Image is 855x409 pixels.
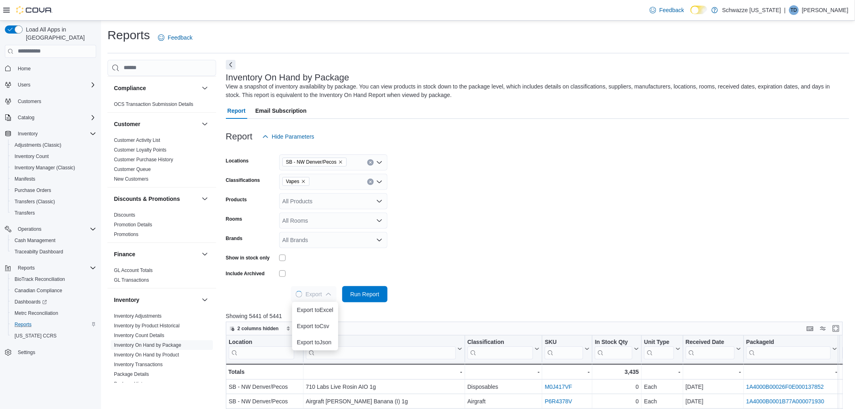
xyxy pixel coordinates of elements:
[8,235,99,246] button: Cash Management
[114,101,194,107] a: OCS Transaction Submission Details
[114,381,149,387] a: Package History
[746,367,837,377] div: -
[15,237,55,244] span: Cash Management
[114,313,162,319] span: Inventory Adjustments
[295,290,303,297] span: Loading
[155,30,196,46] a: Feedback
[226,82,845,99] div: View a snapshot of inventory availability by package. You can view products in stock down to the ...
[305,338,455,359] div: Product
[226,132,253,141] h3: Report
[11,140,65,150] a: Adjustments (Classic)
[686,396,741,406] div: [DATE]
[545,398,572,405] a: P6R4378V
[595,396,639,406] div: 0
[114,120,198,128] button: Customer
[338,160,343,164] button: Remove SB - NW Denver/Pecos from selection in this group
[226,270,265,277] label: Include Archived
[15,249,63,255] span: Traceabilty Dashboard
[114,333,164,338] a: Inventory Count Details
[114,371,149,377] a: Package Details
[595,338,639,359] button: In Stock Qty
[114,268,153,273] a: GL Account Totals
[291,286,336,302] button: LoadingExport
[11,331,60,341] a: [US_STATE] CCRS
[8,319,99,330] button: Reports
[11,208,96,218] span: Transfers
[2,63,99,74] button: Home
[11,186,96,195] span: Purchase Orders
[114,147,166,153] a: Customer Loyalty Points
[11,140,96,150] span: Adjustments (Classic)
[8,139,99,151] button: Adjustments (Classic)
[23,25,96,42] span: Load All Apps in [GEOGRAPHIC_DATA]
[15,321,32,328] span: Reports
[114,342,181,348] a: Inventory On Hand by Package
[305,396,462,406] div: Airgraft [PERSON_NAME] Banana (I) 1g
[286,158,337,166] span: SB - NW Denver/Pecos
[15,187,51,194] span: Purchase Orders
[18,98,41,105] span: Customers
[11,247,66,257] a: Traceabilty Dashboard
[342,286,387,302] button: Run Report
[545,384,572,390] a: M0J417VF
[659,6,684,14] span: Feedback
[229,382,301,392] div: SB - NW Denver/Pecos
[114,221,152,228] span: Promotion Details
[226,312,849,320] p: Showing 5441 of 5441
[644,338,674,346] div: Unit Type
[114,296,198,304] button: Inventory
[2,346,99,358] button: Settings
[114,362,163,367] a: Inventory Transactions
[114,84,198,92] button: Compliance
[305,338,462,359] button: Product
[107,99,216,112] div: Compliance
[18,82,30,88] span: Users
[305,338,455,346] div: Product
[107,266,216,288] div: Finance
[229,338,294,346] div: Location
[226,177,260,183] label: Classifications
[15,210,35,216] span: Transfers
[545,338,590,359] button: SKU
[114,166,151,173] span: Customer Queue
[8,330,99,342] button: [US_STATE] CCRS
[15,96,96,106] span: Customers
[789,5,799,15] div: Tim Defabbo-Winter JR
[107,135,216,187] div: Customer
[5,59,96,379] nav: Complex example
[11,297,96,307] span: Dashboards
[8,274,99,285] button: BioTrack Reconciliation
[11,308,96,318] span: Metrc Reconciliation
[114,157,173,162] a: Customer Purchase History
[15,198,55,205] span: Transfers (Classic)
[2,223,99,235] button: Operations
[114,176,148,182] a: New Customers
[292,302,338,318] button: Export toExcel
[305,367,462,377] div: -
[8,151,99,162] button: Inventory Count
[644,396,680,406] div: Each
[114,84,146,92] h3: Compliance
[595,382,639,392] div: 0
[791,5,797,15] span: TD
[238,325,279,332] span: 2 columns hidden
[8,162,99,173] button: Inventory Manager (Classic)
[283,324,319,333] button: Sort fields
[467,338,533,359] div: Classification
[15,64,34,74] a: Home
[114,231,139,238] span: Promotions
[15,276,65,283] span: BioTrack Reconciliation
[15,129,41,139] button: Inventory
[8,246,99,257] button: Traceabilty Dashboard
[114,222,152,228] a: Promotion Details
[8,285,99,296] button: Canadian Compliance
[305,382,462,392] div: 710 Labs Live Rosin AIO 1g
[644,382,680,392] div: Each
[545,367,590,377] div: -
[18,349,35,356] span: Settings
[746,338,831,359] div: Package URL
[272,133,314,141] span: Hide Parameters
